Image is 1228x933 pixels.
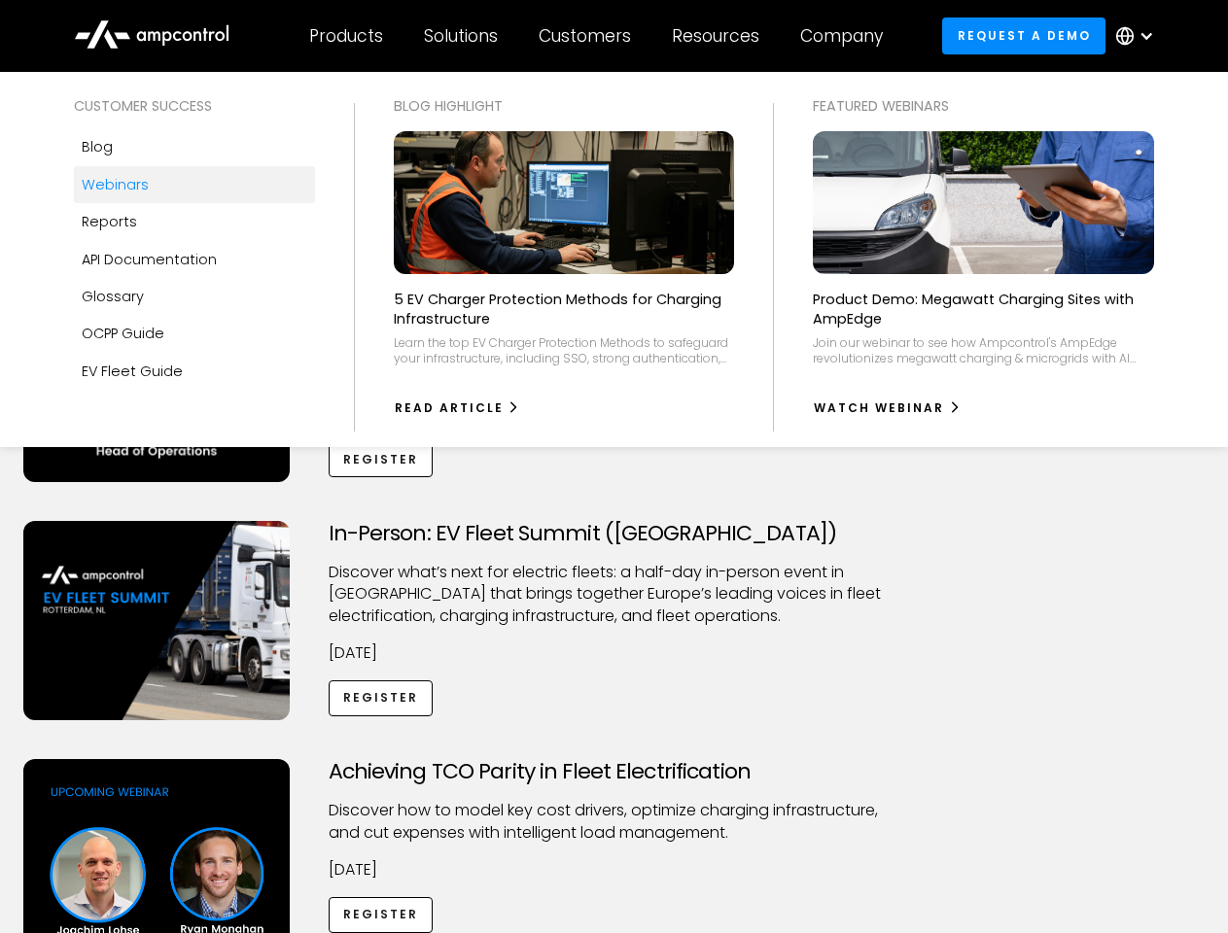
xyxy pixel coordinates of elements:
div: Solutions [424,25,498,47]
div: Learn the top EV Charger Protection Methods to safeguard your infrastructure, including SSO, stro... [394,335,735,365]
a: Glossary [74,278,315,315]
div: Glossary [82,286,144,307]
div: EV Fleet Guide [82,361,183,382]
div: Products [309,25,383,47]
p: Discover how to model key cost drivers, optimize charging infrastructure, and cut expenses with i... [329,800,900,844]
a: OCPP Guide [74,315,315,352]
p: [DATE] [329,642,900,664]
div: Blog Highlight [394,95,735,117]
div: Customers [539,25,631,47]
a: Blog [74,128,315,165]
a: watch webinar [813,393,962,424]
p: Product Demo: Megawatt Charging Sites with AmpEdge [813,290,1154,328]
div: Join our webinar to see how Ampcontrol's AmpEdge revolutionizes megawatt charging & microgrids wi... [813,335,1154,365]
div: Resources [672,25,759,47]
p: ​Discover what’s next for electric fleets: a half-day in-person event in [GEOGRAPHIC_DATA] that b... [329,562,900,627]
a: Register [329,680,434,716]
div: OCPP Guide [82,323,164,344]
div: Read Article [395,399,504,417]
a: Reports [74,203,315,240]
a: Read Article [394,393,521,424]
a: API Documentation [74,241,315,278]
p: 5 EV Charger Protection Methods for Charging Infrastructure [394,290,735,328]
a: Register [329,897,434,933]
div: Company [800,25,883,47]
div: Reports [82,211,137,232]
div: Customer success [74,95,315,117]
div: Webinars [82,174,149,195]
p: [DATE] [329,859,900,881]
div: Blog [82,136,113,157]
div: API Documentation [82,249,217,270]
a: Request a demo [942,17,1105,53]
div: watch webinar [814,399,944,417]
h3: In-Person: EV Fleet Summit ([GEOGRAPHIC_DATA]) [329,521,900,546]
a: Register [329,441,434,477]
a: Webinars [74,166,315,203]
h3: Achieving TCO Parity in Fleet Electrification [329,759,900,784]
a: EV Fleet Guide [74,353,315,390]
div: Featured webinars [813,95,1154,117]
